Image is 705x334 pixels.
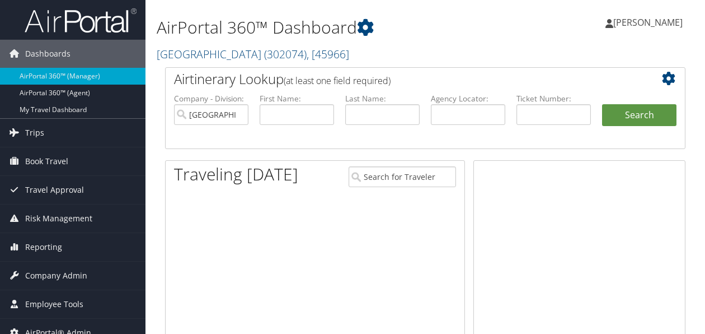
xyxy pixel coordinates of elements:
[613,16,683,29] span: [PERSON_NAME]
[25,176,84,204] span: Travel Approval
[25,7,137,34] img: airportal-logo.png
[157,16,515,39] h1: AirPortal 360™ Dashboard
[174,69,633,89] h2: Airtinerary Lookup
[25,262,87,290] span: Company Admin
[260,93,334,104] label: First Name:
[157,47,349,62] a: [GEOGRAPHIC_DATA]
[174,163,298,186] h1: Traveling [DATE]
[345,93,420,104] label: Last Name:
[307,47,349,62] span: , [ 45966 ]
[431,93,505,104] label: Agency Locator:
[25,205,92,233] span: Risk Management
[605,6,694,39] a: [PERSON_NAME]
[25,290,83,318] span: Employee Tools
[264,47,307,62] span: ( 302074 )
[516,93,591,104] label: Ticket Number:
[349,166,457,187] input: Search for Traveler
[25,40,70,68] span: Dashboards
[602,104,676,127] button: Search
[25,119,44,147] span: Trips
[25,147,68,175] span: Book Travel
[25,233,62,261] span: Reporting
[174,93,248,104] label: Company - Division:
[284,75,391,87] span: (at least one field required)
